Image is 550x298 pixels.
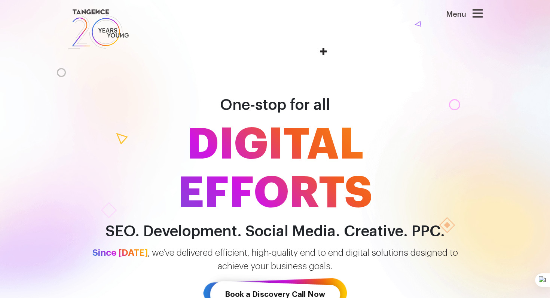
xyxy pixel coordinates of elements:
img: logo SVG [67,7,129,50]
span: One-stop for all [220,98,330,113]
p: , we’ve delivered efficient, high-quality end to end digital solutions designed to achieve your b... [62,246,488,273]
h2: SEO. Development. Social Media. Creative. PPC. [62,223,488,240]
span: Since [DATE] [92,248,148,257]
span: DIGITAL EFFORTS [62,120,488,218]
